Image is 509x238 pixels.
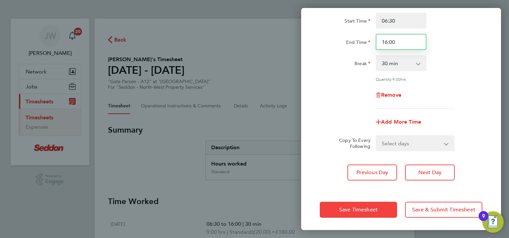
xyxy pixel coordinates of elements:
[344,18,370,26] label: Start Time
[356,169,388,176] span: Previous Day
[412,206,475,213] span: Save & Submit Timesheet
[354,60,370,68] label: Break
[320,202,397,218] button: Save Timesheet
[381,92,401,98] span: Remove
[339,206,378,213] span: Save Timesheet
[482,216,485,225] div: 9
[347,165,397,180] button: Previous Day
[381,119,421,125] span: Add More Time
[482,211,504,233] button: Open Resource Center, 9 new notifications
[376,119,421,125] button: Add More Time
[376,76,454,82] div: Quantity: hrs
[405,165,455,180] button: Next Day
[346,39,370,47] label: End Time
[334,137,370,149] label: Copy To Every Following
[392,76,400,82] span: 9.00
[376,13,426,29] input: E.g. 08:00
[405,202,482,218] button: Save & Submit Timesheet
[376,92,401,98] button: Remove
[418,169,441,176] span: Next Day
[376,34,426,50] input: E.g. 18:00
